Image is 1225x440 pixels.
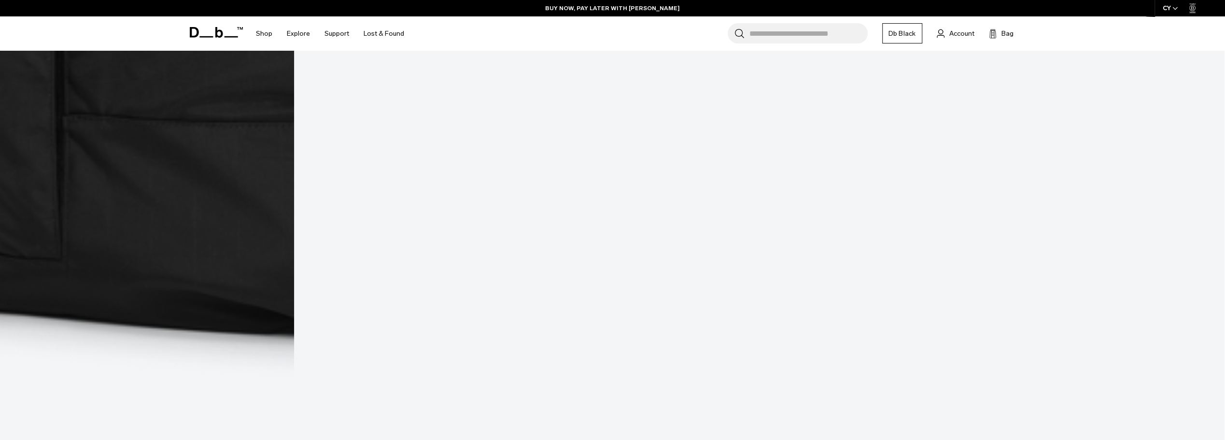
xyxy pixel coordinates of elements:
button: Bag [989,28,1014,39]
a: Account [937,28,974,39]
span: Account [949,28,974,39]
a: Shop [256,16,272,51]
a: BUY NOW, PAY LATER WITH [PERSON_NAME] [545,4,680,13]
span: Bag [1001,28,1014,39]
nav: Main Navigation [249,16,411,51]
a: Explore [287,16,310,51]
a: Db Black [882,23,922,43]
a: Support [324,16,349,51]
a: Lost & Found [364,16,404,51]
